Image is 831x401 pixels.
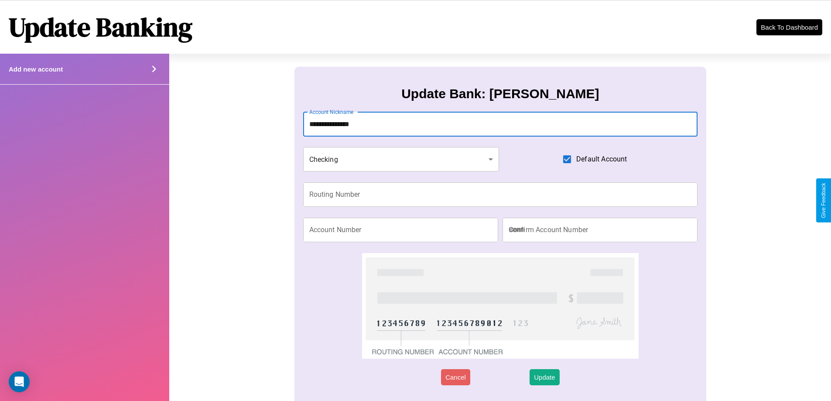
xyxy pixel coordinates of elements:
div: Give Feedback [821,183,827,218]
button: Cancel [441,369,470,385]
label: Account Nickname [309,108,354,116]
h1: Update Banking [9,9,192,45]
img: check [362,253,638,359]
button: Update [530,369,559,385]
span: Default Account [576,154,627,165]
h4: Add new account [9,65,63,73]
div: Open Intercom Messenger [9,371,30,392]
div: Checking [303,147,499,171]
h3: Update Bank: [PERSON_NAME] [401,86,599,101]
button: Back To Dashboard [756,19,822,35]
